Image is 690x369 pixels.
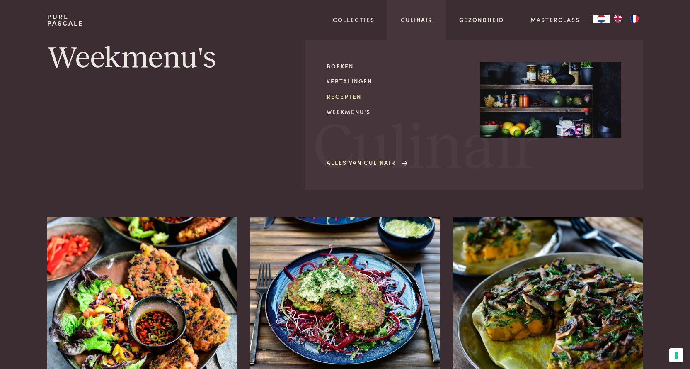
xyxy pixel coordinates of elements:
img: Culinair [480,62,621,138]
a: Vertalingen [327,77,467,86]
ul: Language list [610,15,643,23]
aside: Language selected: Nederlands [593,15,643,23]
a: PurePascale [47,13,83,27]
a: FR [626,15,643,23]
a: Culinair [401,15,433,24]
a: NL [593,15,610,23]
a: Collecties [333,15,375,24]
a: Boeken [327,62,467,71]
a: Masterclass [530,15,580,24]
a: EN [610,15,626,23]
a: Gezondheid [459,15,504,24]
button: Uw voorkeuren voor toestemming voor trackingtechnologieën [669,348,683,362]
a: Weekmenu's [327,108,467,116]
a: Recepten [327,92,467,101]
a: Alles van Culinair [327,158,409,167]
div: Language [593,15,610,23]
h1: Weekmenu's [47,40,338,77]
span: Culinair [313,117,539,181]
